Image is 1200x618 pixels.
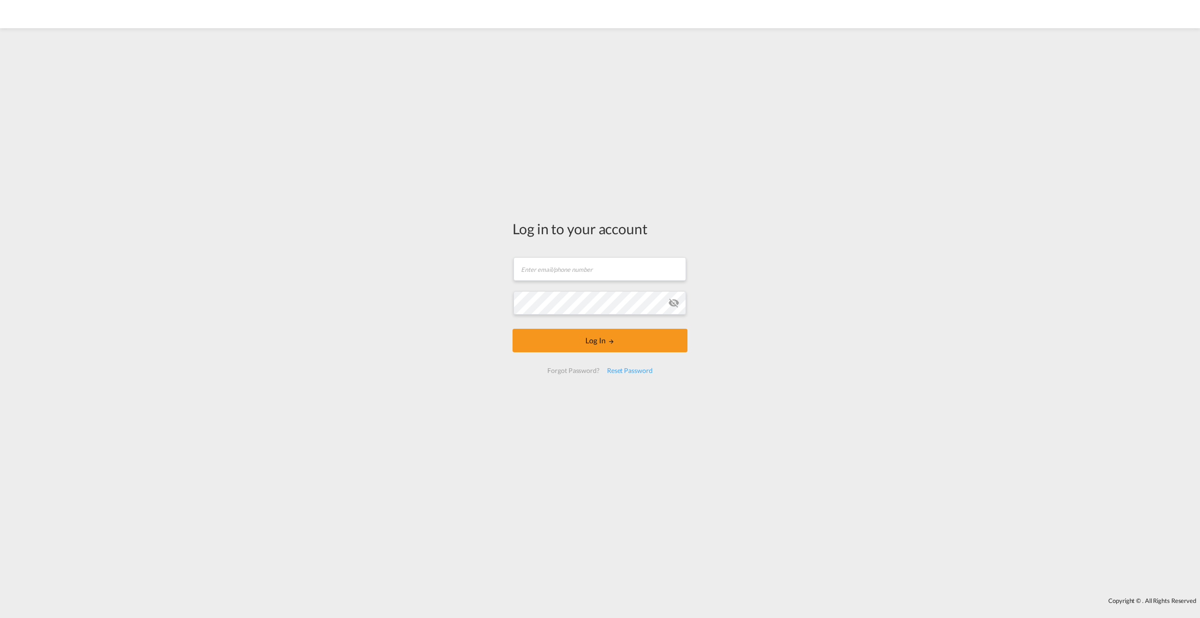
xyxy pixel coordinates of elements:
[603,362,656,379] div: Reset Password
[513,257,686,281] input: Enter email/phone number
[513,329,687,352] button: LOGIN
[544,362,603,379] div: Forgot Password?
[668,297,679,309] md-icon: icon-eye-off
[513,219,687,238] div: Log in to your account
